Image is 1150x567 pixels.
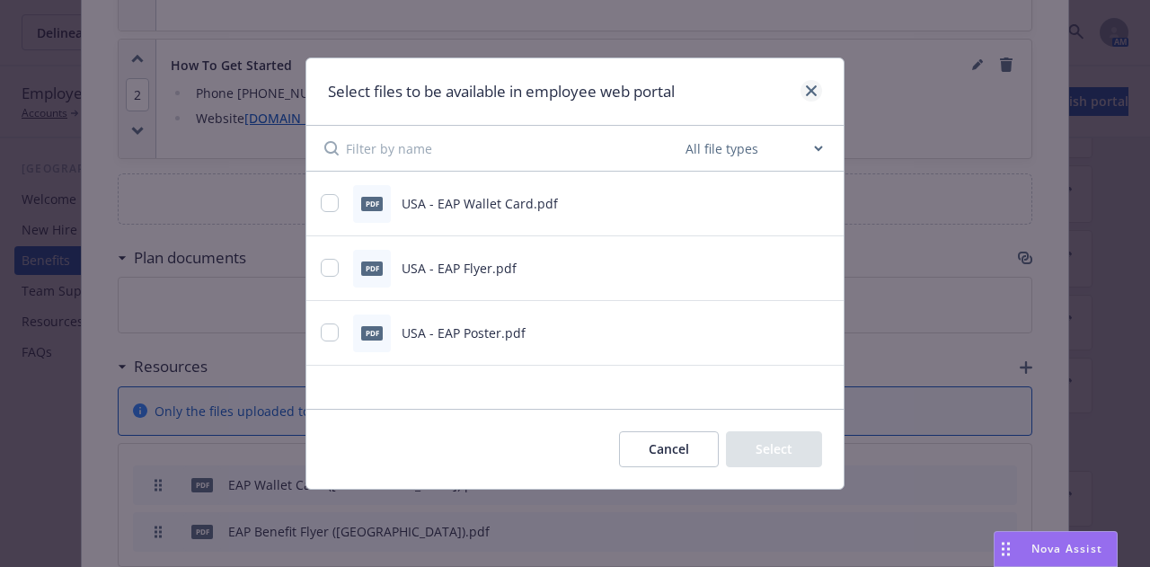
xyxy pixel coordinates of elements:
a: close [801,80,822,102]
span: pdf [361,261,383,275]
button: download file [784,259,799,278]
span: pdf [361,326,383,340]
span: Nova Assist [1031,541,1102,556]
span: USA - EAP Poster.pdf [402,324,526,341]
button: preview file [813,323,829,342]
button: Nova Assist [994,531,1118,567]
span: USA - EAP Flyer.pdf [402,260,517,277]
svg: Search [324,141,339,155]
span: USA - EAP Wallet Card.pdf [402,195,558,212]
button: Cancel [619,431,719,467]
div: Drag to move [995,532,1017,566]
button: download file [784,323,799,342]
button: preview file [813,194,829,213]
span: pdf [361,197,383,210]
h1: Select files to be available in employee web portal [328,80,675,103]
button: download file [784,194,799,213]
button: preview file [813,259,829,278]
input: Filter by name [346,126,682,171]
